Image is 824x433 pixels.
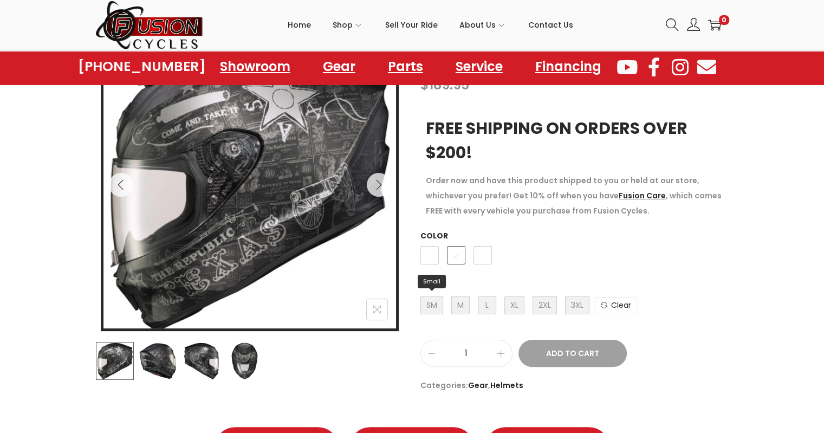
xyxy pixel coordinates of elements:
a: 0 [708,18,721,31]
span: Categories: , [420,378,729,393]
button: Add to Cart [518,340,627,367]
a: Parts [377,54,434,79]
input: Product quantity [421,346,512,361]
span: XL [504,296,524,314]
a: Helmets [490,380,523,391]
span: 3XL [565,296,589,314]
bdi: 189.95 [420,76,469,94]
span: 2XL [533,296,557,314]
a: Home [288,1,311,49]
span: L [478,296,496,314]
button: Previous [109,173,133,197]
a: Showroom [209,54,301,79]
img: Product image [96,342,134,380]
a: About Us [459,1,507,49]
span: Sell Your Ride [385,11,438,38]
p: Order now and have this product shipped to you or held at our store, whichever you prefer! Get 10... [426,173,724,218]
span: M [451,296,470,314]
span: Contact Us [528,11,573,38]
button: Next [367,173,391,197]
a: Gear [312,54,366,79]
img: Product image [225,342,263,380]
img: Product image [183,342,220,380]
img: SCORPION EXO-R420 Full-Face Helmet Lone Star [103,41,396,334]
a: Service [445,54,514,79]
nav: Menu [209,54,612,79]
span: Small [418,275,446,288]
span: About Us [459,11,496,38]
img: Product image [139,342,177,380]
a: Gear [468,380,488,391]
a: Sell Your Ride [385,1,438,49]
a: Contact Us [528,1,573,49]
a: [PHONE_NUMBER] [78,59,206,74]
a: Financing [524,54,612,79]
a: Clear [595,297,637,313]
nav: Primary navigation [204,1,658,49]
a: Fusion Care [619,190,666,201]
label: Color [420,230,448,241]
span: Home [288,11,311,38]
span: SM [420,296,443,314]
span: $ [420,76,429,94]
span: Shop [333,11,353,38]
h3: FREE SHIPPING ON ORDERS OVER $200! [426,116,724,165]
a: Shop [333,1,364,49]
